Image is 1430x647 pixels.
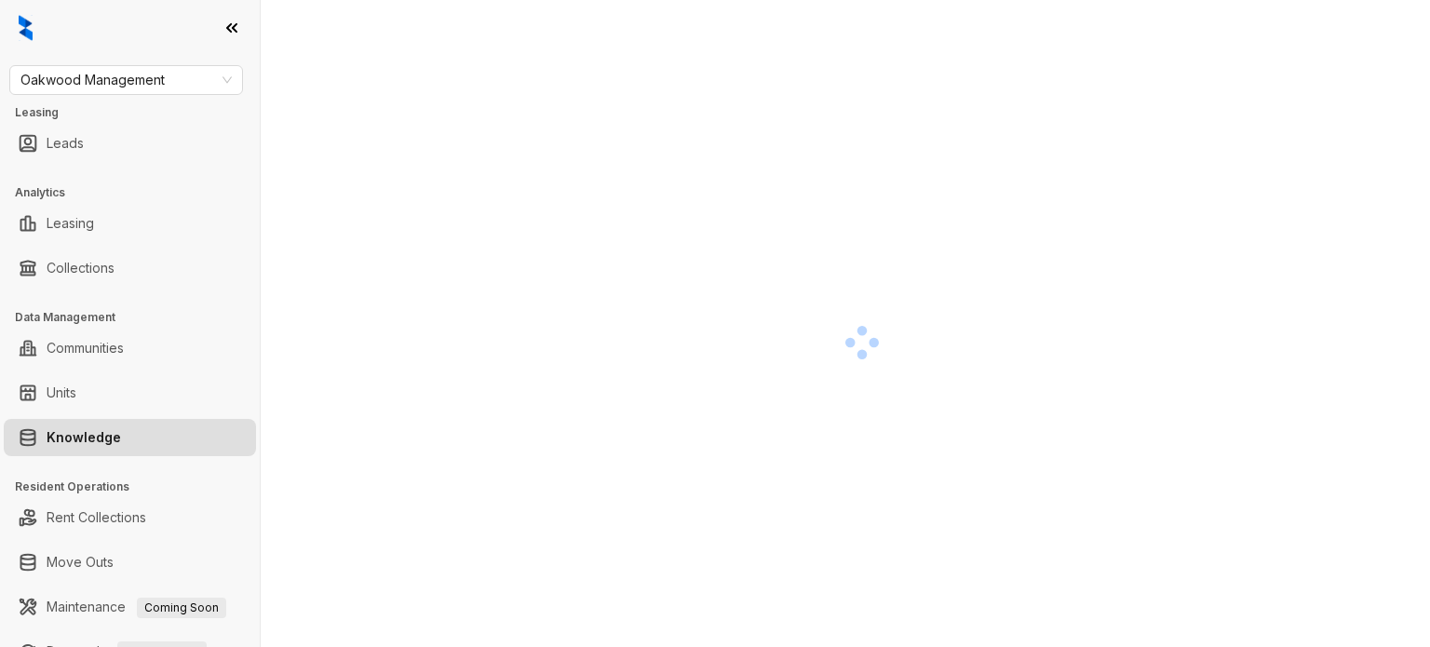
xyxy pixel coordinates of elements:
li: Collections [4,249,256,287]
a: Units [47,374,76,411]
li: Leads [4,125,256,162]
img: logo [19,15,33,41]
a: Move Outs [47,544,114,581]
li: Maintenance [4,588,256,626]
li: Rent Collections [4,499,256,536]
h3: Resident Operations [15,479,260,495]
a: Knowledge [47,419,121,456]
li: Move Outs [4,544,256,581]
li: Knowledge [4,419,256,456]
a: Leasing [47,205,94,242]
li: Units [4,374,256,411]
h3: Leasing [15,104,260,121]
li: Leasing [4,205,256,242]
span: Oakwood Management [20,66,232,94]
li: Communities [4,330,256,367]
a: Collections [47,249,115,287]
a: Communities [47,330,124,367]
a: Leads [47,125,84,162]
h3: Data Management [15,309,260,326]
h3: Analytics [15,184,260,201]
span: Coming Soon [137,598,226,618]
a: Rent Collections [47,499,146,536]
